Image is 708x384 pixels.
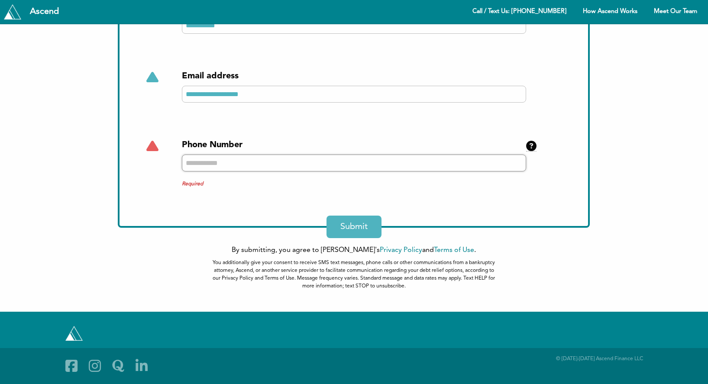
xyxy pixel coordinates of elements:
[465,3,574,20] a: Call / Text Us: [PHONE_NUMBER]
[380,247,422,254] a: Privacy Policy
[4,4,21,19] img: Tryascend.com
[23,7,66,16] div: Ascend
[2,2,68,21] a: Tryascend.com Ascend
[647,3,705,20] a: Meet Our Team
[108,355,128,377] a: Quora
[470,355,643,377] div: © [DATE]-[DATE] Ascend Finance LLC
[118,245,590,290] div: By submitting, you agree to [PERSON_NAME]'s and .
[63,324,85,343] a: Tryascend.com
[575,3,645,20] a: How Ascend Works
[182,139,526,151] div: Phone Number
[85,355,105,377] a: Instagram
[61,355,81,377] a: Facebook
[327,216,381,238] button: Submit
[132,355,152,377] a: Linkedin
[65,326,83,341] img: Tryascend.com
[182,180,526,188] span: Required
[212,259,495,290] div: You additionally give your consent to receive SMS text messages, phone calls or other communicati...
[182,70,526,82] div: Email address
[434,247,474,254] a: Terms of Use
